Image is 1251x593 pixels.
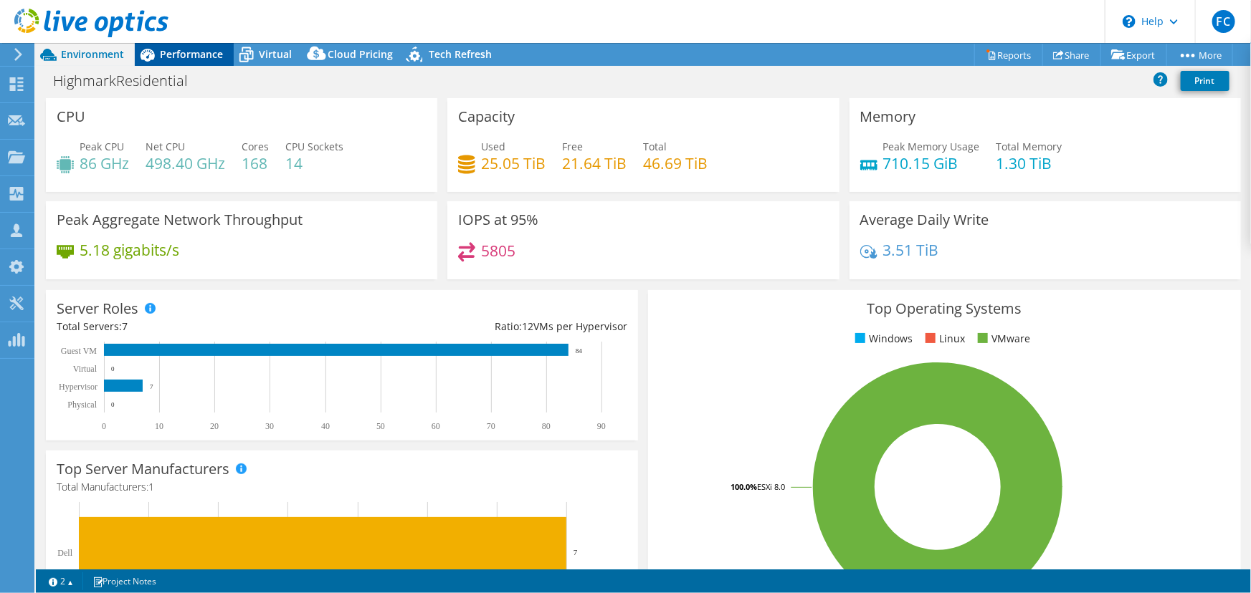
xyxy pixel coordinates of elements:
[562,140,583,153] span: Free
[285,155,343,171] h4: 14
[429,47,492,61] span: Tech Refresh
[542,421,551,431] text: 80
[328,47,393,61] span: Cloud Pricing
[80,155,129,171] h4: 86 GHz
[57,548,72,558] text: Dell
[342,319,627,334] div: Ratio: VMs per Hypervisor
[883,140,980,153] span: Peak Memory Usage
[1042,44,1101,66] a: Share
[643,140,667,153] span: Total
[57,212,303,228] h3: Peak Aggregate Network Throughput
[597,421,606,431] text: 90
[61,346,97,356] text: Guest VM
[757,481,785,492] tspan: ESXi 8.0
[659,301,1229,317] h3: Top Operating Systems
[883,242,939,258] h4: 3.51 TiB
[47,73,210,89] h1: HighmarkResidential
[1123,15,1136,28] svg: \n
[1181,71,1229,91] a: Print
[860,109,916,125] h3: Memory
[643,155,708,171] h4: 46.69 TiB
[1100,44,1167,66] a: Export
[574,548,578,556] text: 7
[146,155,225,171] h4: 498.40 GHz
[376,421,385,431] text: 50
[458,212,538,228] h3: IOPS at 95%
[210,421,219,431] text: 20
[1212,10,1235,33] span: FC
[57,319,342,334] div: Total Servers:
[883,155,980,171] h4: 710.15 GiB
[111,401,115,408] text: 0
[731,481,757,492] tspan: 100.0%
[576,347,583,355] text: 84
[57,461,229,477] h3: Top Server Manufacturers
[80,242,179,258] h4: 5.18 gigabits/s
[102,421,106,431] text: 0
[974,331,1030,347] li: VMware
[996,140,1062,153] span: Total Memory
[57,479,627,495] h4: Total Manufacturers:
[458,109,515,125] h3: Capacity
[285,140,343,153] span: CPU Sockets
[57,301,138,317] h3: Server Roles
[481,243,515,259] h4: 5805
[481,140,505,153] span: Used
[39,572,83,590] a: 2
[522,319,533,333] span: 12
[155,421,163,431] text: 10
[487,421,495,431] text: 70
[150,383,153,390] text: 7
[160,47,223,61] span: Performance
[1166,44,1233,66] a: More
[148,480,154,493] span: 1
[860,212,989,228] h3: Average Daily Write
[242,155,269,171] h4: 168
[80,140,124,153] span: Peak CPU
[922,331,965,347] li: Linux
[67,400,97,410] text: Physical
[73,364,97,374] text: Virtual
[852,331,913,347] li: Windows
[146,140,185,153] span: Net CPU
[61,47,124,61] span: Environment
[996,155,1062,171] h4: 1.30 TiB
[974,44,1043,66] a: Reports
[111,365,115,372] text: 0
[59,382,97,392] text: Hypervisor
[481,155,546,171] h4: 25.05 TiB
[122,319,128,333] span: 7
[562,155,627,171] h4: 21.64 TiB
[432,421,440,431] text: 60
[82,572,166,590] a: Project Notes
[259,47,292,61] span: Virtual
[265,421,274,431] text: 30
[321,421,330,431] text: 40
[57,109,85,125] h3: CPU
[242,140,269,153] span: Cores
